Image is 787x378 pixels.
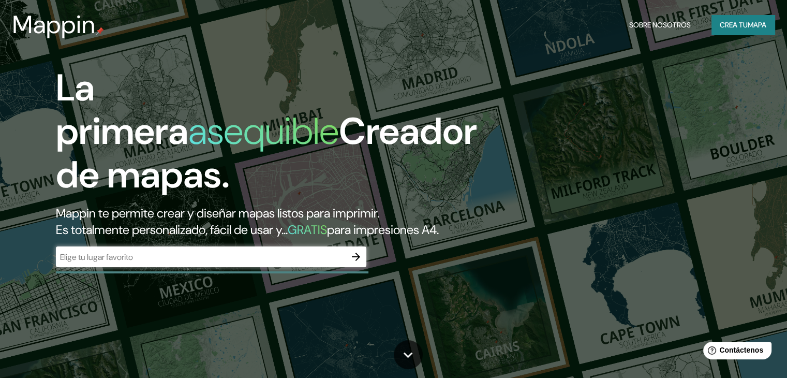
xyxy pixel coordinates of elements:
font: asequible [188,107,339,155]
input: Elige tu lugar favorito [56,251,346,263]
font: Crea tu [720,20,748,30]
font: GRATIS [288,222,327,238]
button: Sobre nosotros [625,15,695,35]
iframe: Lanzador de widgets de ayuda [695,338,776,367]
font: mapa [748,20,766,30]
font: Creador de mapas. [56,107,477,199]
font: para impresiones A4. [327,222,439,238]
font: Mappin te permite crear y diseñar mapas listos para imprimir. [56,205,379,221]
img: pin de mapeo [96,27,104,35]
font: Es totalmente personalizado, fácil de usar y... [56,222,288,238]
font: Sobre nosotros [629,20,691,30]
font: Mappin [12,8,96,41]
button: Crea tumapa [711,15,775,35]
font: La primera [56,64,188,155]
